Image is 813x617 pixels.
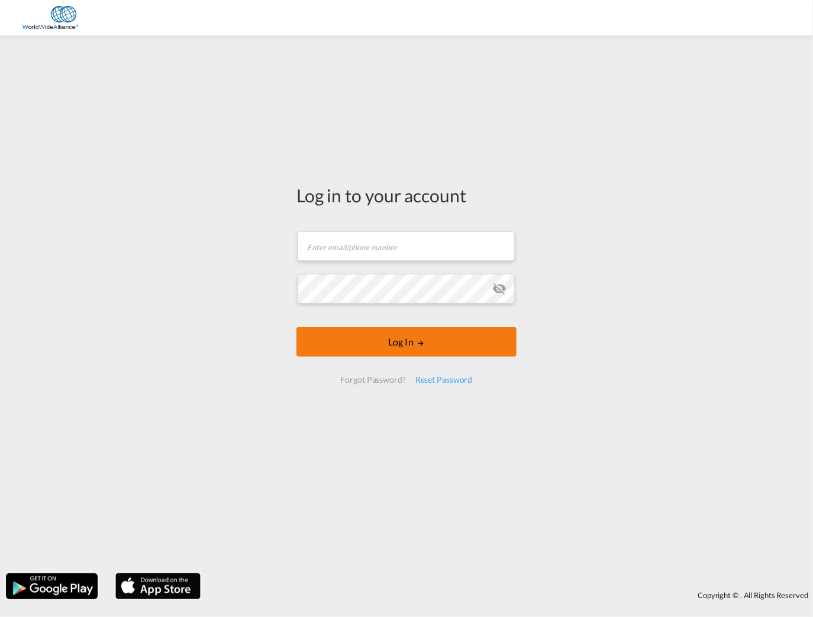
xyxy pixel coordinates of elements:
[296,327,517,357] button: LOGIN
[5,572,99,600] img: google.png
[296,183,517,208] div: Log in to your account
[114,572,202,600] img: apple.png
[207,585,813,605] div: Copyright © . All Rights Reserved
[335,369,410,390] div: Forgot Password?
[18,5,98,31] img: ccb731808cb111f0a964a961340171cb.png
[298,231,515,261] input: Enter email/phone number
[492,282,506,296] md-icon: icon-eye-off
[411,369,478,390] div: Reset Password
